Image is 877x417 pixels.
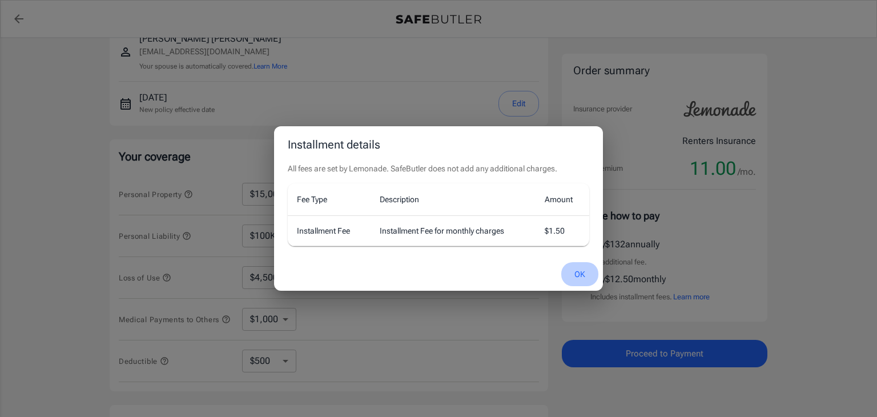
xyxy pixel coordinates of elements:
[371,183,536,216] th: Description
[536,183,589,216] th: Amount
[561,262,598,287] button: OK
[288,215,371,246] td: Installment Fee
[274,126,603,163] h2: Installment details
[288,163,589,174] p: All fees are set by Lemonade. SafeButler does not add any additional charges.
[288,183,371,216] th: Fee Type
[371,215,536,246] td: Installment Fee for monthly charges
[536,215,589,246] td: $1.50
